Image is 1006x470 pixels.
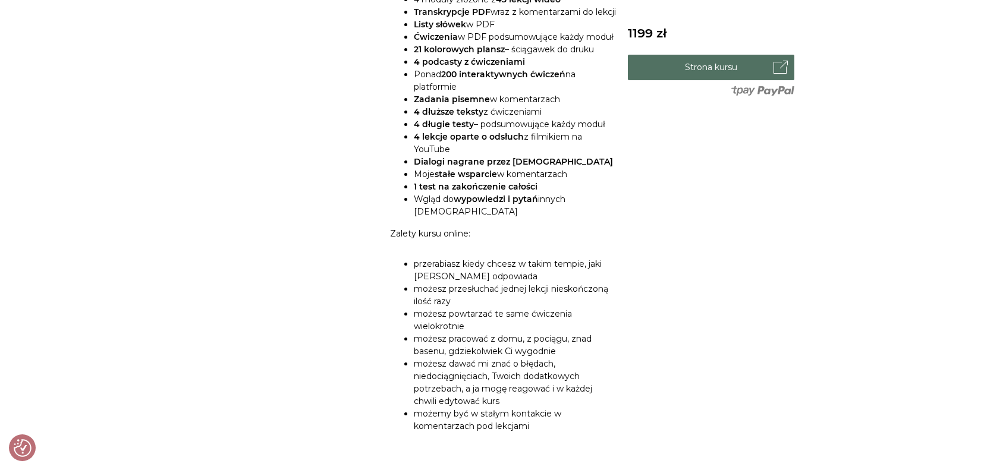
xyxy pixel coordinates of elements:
img: Revisit consent button [14,439,32,457]
li: możesz przesłuchać jednej lekcji nieskończoną ilość razy [414,283,616,308]
li: Moje w komentarzach [414,168,616,181]
li: z filmikiem na YouTube [414,131,616,156]
li: w PDF podsumowujące każdy moduł [414,31,616,43]
li: z ćwiczeniami [414,106,616,118]
strong: 200 interaktywnych ćwiczeń [441,69,565,80]
li: możesz dawać mi znać o błędach, niedociągnięciach, Twoich dodatkowych potrzebach, a ja mogę reago... [414,358,616,408]
li: Wgląd do innych [DEMOGRAPHIC_DATA] [414,193,616,218]
strong: 4 dłuższe teksty [414,106,483,117]
strong: 21 kolorowych plansz [414,44,505,55]
strong: 4 podcasty z ćwiczeniami [414,56,525,67]
li: możesz powtarzać te same ćwiczenia wielokrotnie [414,308,616,333]
span: 1199 [628,26,667,40]
a: Strona kursu [628,55,794,80]
li: przerabiasz kiedy chcesz w takim tempie, jaki [PERSON_NAME] odpowiada [414,258,616,283]
strong: Transkrypcje PDF [414,7,491,17]
strong: Ćwiczenia [414,31,458,42]
li: w PDF [414,18,616,31]
strong: wypowiedzi i pytań [454,194,538,204]
strong: 4 lekcje oparte o odsłuch [414,131,524,142]
strong: 1 test na zakończenie całości [414,181,537,192]
li: w komentarzach [414,93,616,106]
strong: Zadania pisemne [414,94,490,105]
li: Ponad na platformie [414,68,616,93]
strong: 4 długie testy [414,119,474,130]
li: możesz pracować z domu, z pociągu, znad basenu, gdziekolwiek Ci wygodnie [414,333,616,358]
strong: Dialogi nagrane przez [DEMOGRAPHIC_DATA] [414,156,613,167]
button: Preferencje co do zgód [14,439,32,457]
li: wraz z komentarzami do lekcji [414,6,616,18]
li: możemy być w stałym kontakcie w komentarzach pod lekcjami [414,408,616,433]
p: Zalety kursu online: [390,228,616,240]
strong: Listy słówek [414,19,466,30]
li: – ściągawek do druku [414,43,616,56]
strong: stałe wsparcie [435,169,497,179]
li: – podsumowujące każdy moduł [414,118,616,131]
